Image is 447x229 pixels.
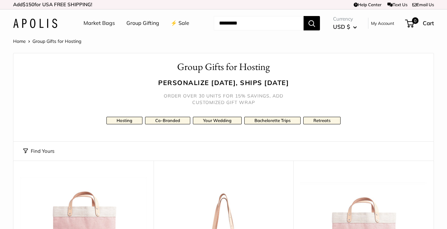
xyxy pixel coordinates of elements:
a: 0 Cart [406,18,434,28]
a: Hosting [106,117,142,124]
button: USD $ [333,22,357,32]
a: Group Gifting [126,18,159,28]
h1: Group Gifts for Hosting [23,60,424,74]
button: Search [304,16,320,30]
button: Find Yours [23,147,54,156]
a: ⚡️ Sale [171,18,189,28]
span: Group Gifts for Hosting [32,38,81,44]
span: $150 [23,1,34,8]
span: USD $ [333,23,350,30]
span: Currency [333,14,357,24]
a: Bachelorette Trips [244,117,301,124]
a: Your Wedding [193,117,242,124]
span: 0 [412,17,419,24]
a: My Account [371,19,394,27]
a: Help Center [354,2,382,7]
a: Market Bags [84,18,115,28]
nav: Breadcrumb [13,37,81,45]
a: Text Us [387,2,407,7]
h5: Order over 30 units for 15% savings, add customized gift wrap [158,93,289,106]
span: Cart [423,20,434,26]
img: Apolis [13,19,57,28]
a: Home [13,38,26,44]
h3: Personalize [DATE], ships [DATE] [23,78,424,87]
a: Co-Branded [145,117,190,124]
a: Retreats [303,117,341,124]
input: Search... [214,16,304,30]
a: Email Us [412,2,434,7]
